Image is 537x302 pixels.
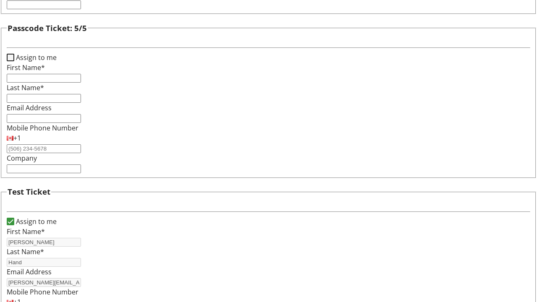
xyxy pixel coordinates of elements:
[7,267,52,276] label: Email Address
[8,22,87,34] h3: Passcode Ticket: 5/5
[7,154,37,163] label: Company
[14,216,57,226] label: Assign to me
[7,63,45,72] label: First Name*
[7,83,44,92] label: Last Name*
[14,52,57,62] label: Assign to me
[7,144,81,153] input: (506) 234-5678
[7,287,78,297] label: Mobile Phone Number
[8,186,50,198] h3: Test Ticket
[7,123,78,133] label: Mobile Phone Number
[7,247,44,256] label: Last Name*
[7,227,45,236] label: First Name*
[7,103,52,112] label: Email Address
